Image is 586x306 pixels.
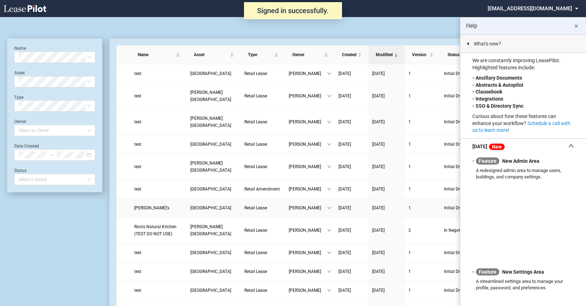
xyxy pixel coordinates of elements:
a: test [134,249,183,256]
a: 1 [408,70,437,77]
a: [PERSON_NAME][GEOGRAPHIC_DATA] [190,160,237,174]
span: [DATE] [372,164,385,169]
label: Owner [14,119,26,124]
a: 1 [408,268,437,275]
span: Initial Draft [444,92,486,100]
span: test [134,187,141,192]
span: swap-right [49,152,54,157]
span: [DATE] [338,71,351,76]
span: 1 [408,71,411,76]
span: Name [138,51,175,58]
a: [DATE] [338,227,365,234]
span: [DATE] [372,269,385,274]
a: test [134,118,183,125]
a: test [134,186,183,193]
span: [DATE] [338,228,351,233]
span: [DATE] [338,288,351,293]
span: Retail Lease [244,142,267,147]
a: 1 [408,92,437,100]
span: Avery Square [190,224,231,236]
a: [GEOGRAPHIC_DATA] [190,249,237,256]
span: Retail Lease [244,269,267,274]
a: Retail Lease [244,287,282,294]
a: 1 [408,249,437,256]
span: Easton Square [190,71,231,76]
span: test [134,250,141,255]
span: test [134,164,141,169]
span: down [327,94,331,98]
a: Retail Lease [244,118,282,125]
span: [DATE] [338,269,351,274]
span: [PERSON_NAME] [289,163,327,170]
th: Version [405,45,440,64]
span: [PERSON_NAME] [289,249,327,256]
span: down [327,165,331,169]
span: test [134,269,141,274]
a: 1 [408,163,437,170]
span: Retail Lease [244,288,267,293]
span: 1 [408,250,411,255]
a: [PERSON_NAME]'s [134,204,183,211]
span: [DATE] [338,93,351,98]
span: Type [248,51,273,58]
span: Initial Draft [444,70,486,77]
span: New Albany Square [190,250,231,255]
span: 1 [408,164,411,169]
span: Taylor Square [190,116,231,128]
a: [DATE] [338,163,365,170]
a: 1 [408,287,437,294]
span: test [134,119,141,124]
span: Groveport Plaza [190,187,231,192]
a: 2 [408,227,437,234]
span: 1 [408,269,411,274]
a: [DATE] [372,287,401,294]
span: test [134,142,141,147]
a: 1 [408,118,437,125]
span: 1 [408,205,411,210]
th: Name [131,45,187,64]
a: 1 [408,186,437,193]
a: Retail Lease [244,70,282,77]
a: [GEOGRAPHIC_DATA] [190,70,237,77]
span: Created [342,51,357,58]
span: [DATE] [338,187,351,192]
a: test [134,163,183,170]
a: [GEOGRAPHIC_DATA] [190,268,237,275]
span: [DATE] [372,93,385,98]
span: test [134,288,141,293]
a: test [134,287,183,294]
a: [DATE] [338,204,365,211]
th: Status [440,45,494,64]
span: Version [412,51,428,58]
span: Initial Draft [444,268,486,275]
a: [DATE] [372,118,401,125]
span: test [134,71,141,76]
span: [DATE] [372,288,385,293]
span: Kenneth's [134,205,169,210]
span: [DATE] [338,142,351,147]
span: [DATE] [372,205,385,210]
span: Retail Lease [244,93,267,98]
a: [DATE] [372,163,401,170]
a: 1 [408,141,437,148]
label: Name [14,46,26,51]
span: [DATE] [372,250,385,255]
span: 2 [408,228,411,233]
span: Initial Draft [444,163,486,170]
a: test [134,268,183,275]
a: [DATE] [338,141,365,148]
span: Retail Lease [244,250,267,255]
span: Initial Draft [444,141,486,148]
span: [PERSON_NAME] [289,287,327,294]
a: [GEOGRAPHIC_DATA] [190,287,237,294]
span: [PERSON_NAME] [289,141,327,148]
a: [GEOGRAPHIC_DATA] [190,186,237,193]
a: [DATE] [372,268,401,275]
span: Initial Draft [444,287,486,294]
a: [DATE] [338,118,365,125]
a: Roots Natural Kitchen (TEST DO NOT USE) [134,223,183,237]
a: Retail Lease [244,163,282,170]
span: Initial Draft [444,186,486,193]
a: [DATE] [372,249,401,256]
th: Owner [285,45,335,64]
